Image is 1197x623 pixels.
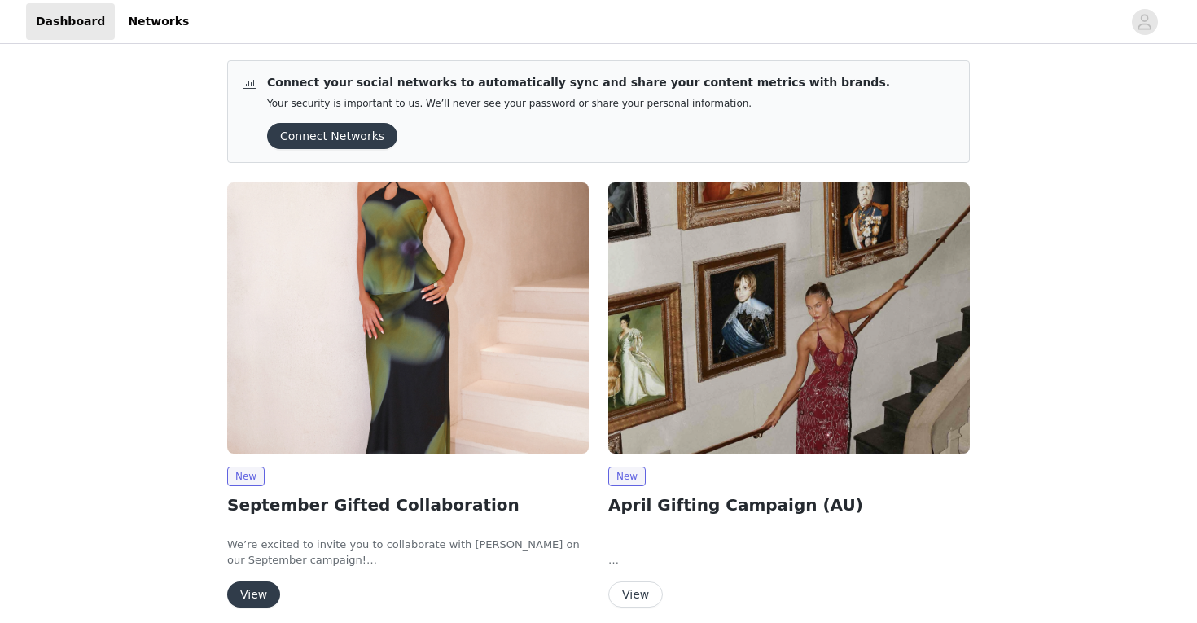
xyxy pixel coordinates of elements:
button: View [227,581,280,608]
p: We’re excited to invite you to collaborate with [PERSON_NAME] on our September campaign! [227,537,589,568]
a: View [608,589,663,601]
button: Connect Networks [267,123,397,149]
div: avatar [1137,9,1152,35]
a: Networks [118,3,199,40]
p: Connect your social networks to automatically sync and share your content metrics with brands. [267,74,890,91]
h2: September Gifted Collaboration [227,493,589,517]
img: Peppermayo AUS [227,182,589,454]
button: View [608,581,663,608]
span: New [608,467,646,486]
p: Your security is important to us. We’ll never see your password or share your personal information. [267,98,890,110]
img: Peppermayo AUS [608,182,970,454]
span: New [227,467,265,486]
h2: April Gifting Campaign (AU) [608,493,970,517]
a: View [227,589,280,601]
a: Dashboard [26,3,115,40]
